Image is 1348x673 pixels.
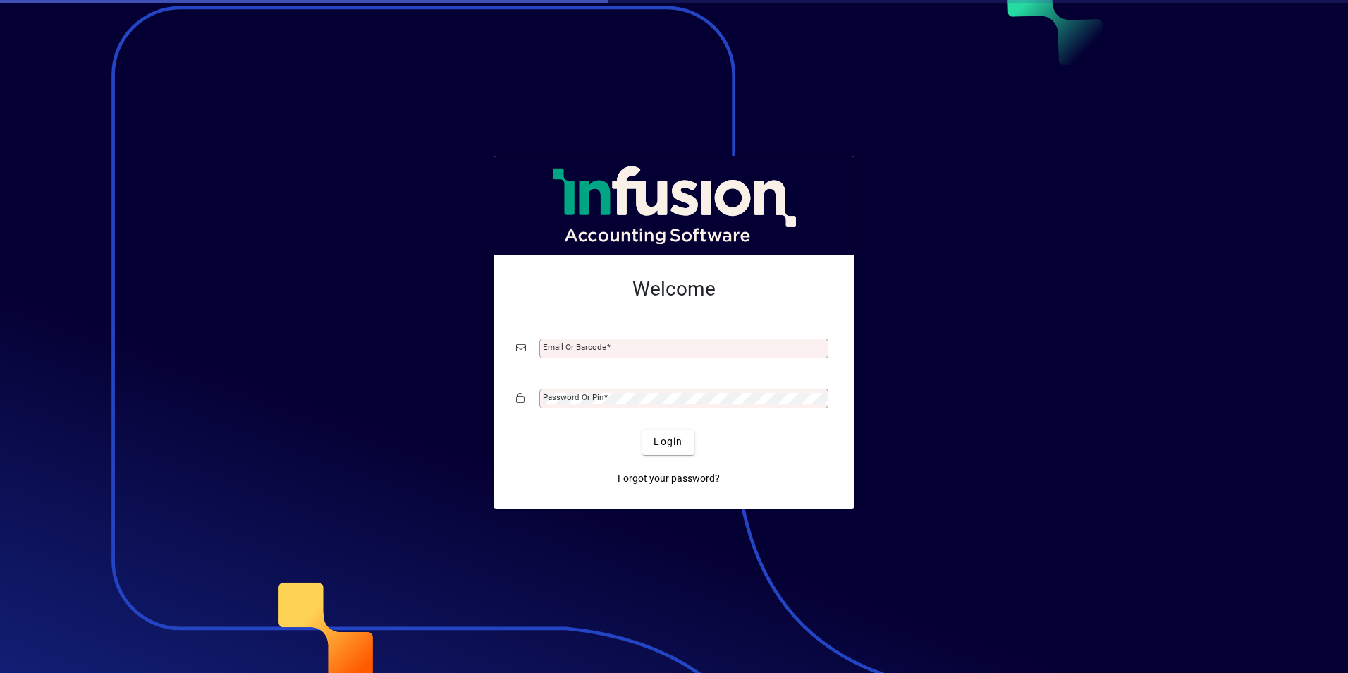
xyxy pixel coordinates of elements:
[654,435,682,449] span: Login
[612,466,725,492] a: Forgot your password?
[618,471,720,486] span: Forgot your password?
[543,342,606,352] mat-label: Email or Barcode
[642,430,694,455] button: Login
[516,277,832,301] h2: Welcome
[543,392,603,402] mat-label: Password or Pin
